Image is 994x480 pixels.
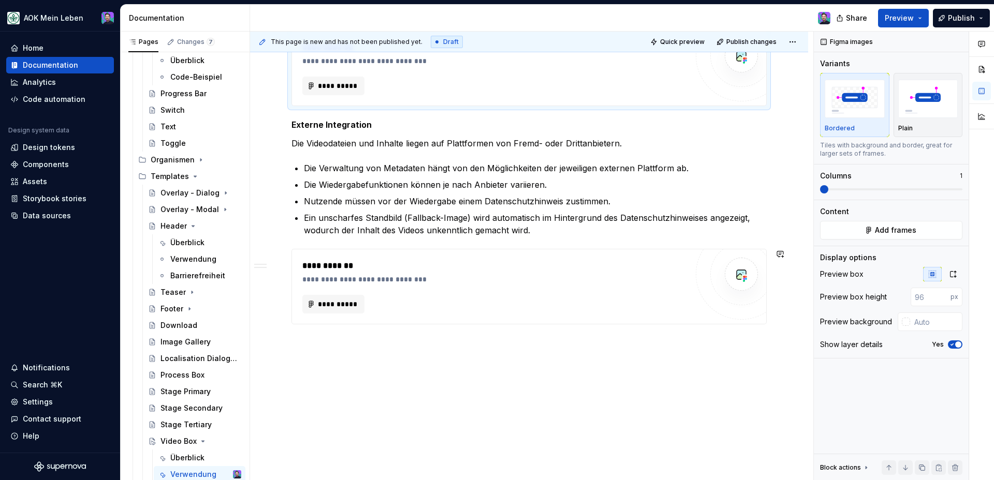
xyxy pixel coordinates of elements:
a: Überblick [154,234,245,251]
span: 7 [207,38,215,46]
label: Yes [932,340,944,349]
div: Content [820,206,849,217]
div: Organismen [134,152,245,168]
div: Preview box height [820,292,887,302]
button: Share [831,9,874,27]
div: Toggle [160,138,186,148]
a: Stage Secondary [144,400,245,416]
div: Video Box [160,436,197,446]
img: Samuel [818,12,830,24]
div: Documentation [23,60,78,70]
p: px [951,293,958,301]
a: Storybook stories [6,190,114,207]
div: Components [23,159,69,170]
div: Überblick [170,453,204,463]
div: Documentation [129,13,245,23]
div: Stage Tertiary [160,419,212,430]
a: Process Box [144,367,245,383]
div: Block actions [820,460,870,475]
div: Stage Secondary [160,403,223,413]
svg: Supernova Logo [34,461,86,472]
a: Switch [144,102,245,118]
span: Publish [948,13,975,23]
button: AOK Mein LebenSamuel [2,7,118,29]
div: Header [160,221,187,231]
span: Add frames [875,225,916,235]
button: Preview [878,9,929,27]
div: Settings [23,397,53,407]
a: Components [6,156,114,173]
a: Überblick [154,449,245,466]
div: Data sources [23,211,71,221]
a: Progress Bar [144,85,245,102]
button: Contact support [6,411,114,427]
a: Settings [6,394,114,410]
div: Process Box [160,370,204,380]
p: Die Verwaltung von Metadaten hängt von den Möglichkeiten der jeweiligen externen Plattform ab. [304,162,767,174]
button: Search ⌘K [6,377,114,393]
div: Organismen [151,155,195,165]
div: Barrierefreiheit [170,271,225,281]
a: Localisation Dialogue [144,350,245,367]
img: df5db9ef-aba0-4771-bf51-9763b7497661.png [7,12,20,24]
a: Analytics [6,74,114,91]
div: Overlay - Dialog [160,188,220,198]
input: Auto [910,312,962,331]
a: Download [144,317,245,334]
div: Block actions [820,463,861,472]
div: Design tokens [23,142,75,153]
a: Overlay - Modal [144,201,245,218]
div: Progress Bar [160,88,207,99]
div: Variants [820,58,850,69]
div: Tiles with background and border, great for larger sets of frames. [820,141,962,158]
a: Überblick [154,52,245,69]
div: Footer [160,304,183,314]
a: Overlay - Dialog [144,185,245,201]
div: Teaser [160,287,186,297]
a: Verwendung [154,251,245,267]
div: Preview background [820,317,892,327]
button: Notifications [6,359,114,376]
input: 96 [911,288,951,306]
p: Plain [898,124,913,132]
p: Die Videodateien und Inhalte liegen auf Plattformen von Fremd- oder Drittanbietern. [291,137,767,149]
div: Code automation [23,94,85,104]
a: Text [144,118,245,135]
div: Text [160,122,176,132]
img: placeholder [898,80,958,117]
div: Überblick [170,55,204,66]
a: Header [144,218,245,234]
div: Help [23,431,39,441]
a: Stage Tertiary [144,416,245,433]
div: Verwendung [170,469,216,479]
div: Stage Primary [160,386,211,397]
a: Documentation [6,57,114,73]
a: Code-Beispiel [154,69,245,85]
a: Video Box [144,433,245,449]
button: Publish [933,9,990,27]
span: This page is new and has not been published yet. [271,38,422,46]
a: Stage Primary [144,383,245,400]
span: Draft [443,38,459,46]
span: Preview [885,13,914,23]
div: Contact support [23,414,81,424]
a: Barrierefreiheit [154,267,245,284]
div: Notifications [23,363,70,373]
div: Storybook stories [23,193,86,204]
a: Assets [6,173,114,190]
div: Templates [151,171,189,182]
button: Help [6,428,114,444]
div: Columns [820,171,852,181]
div: Search ⌘K [23,380,62,390]
img: Samuel [101,12,114,24]
div: Show layer details [820,339,883,350]
div: Download [160,320,197,331]
a: Home [6,40,114,56]
button: Quick preview [647,35,709,49]
div: Code-Beispiel [170,72,222,82]
div: Überblick [170,237,204,248]
div: Design system data [8,126,69,134]
div: Switch [160,105,185,115]
a: Toggle [144,135,245,152]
